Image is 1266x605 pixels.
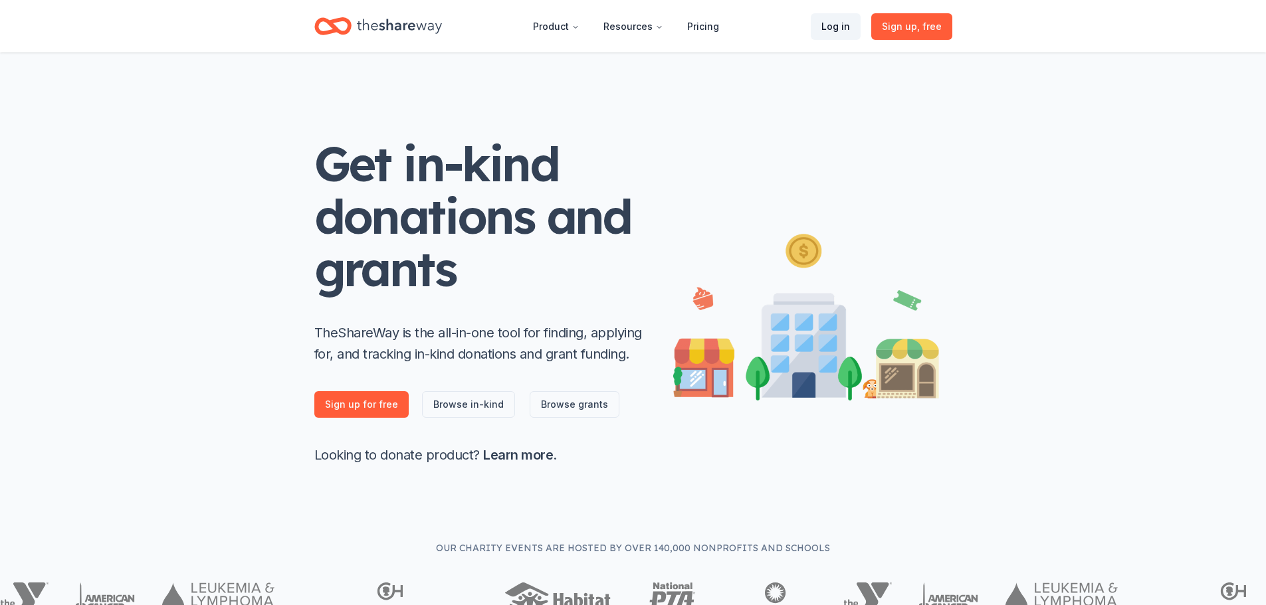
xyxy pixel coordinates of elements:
[314,11,442,42] a: Home
[314,322,647,365] p: TheShareWay is the all-in-one tool for finding, applying for, and tracking in-kind donations and ...
[522,13,590,40] button: Product
[673,228,939,400] img: Illustration for landing page
[917,21,942,32] span: , free
[593,13,674,40] button: Resources
[314,137,647,296] h1: Get in-kind donations and grants
[882,19,942,35] span: Sign up
[522,11,730,42] nav: Main
[314,391,409,418] a: Sign up for free
[677,13,730,40] a: Pricing
[530,391,619,418] a: Browse grants
[483,447,553,463] a: Learn more
[314,444,647,466] p: Looking to donate product? .
[811,13,861,40] a: Log in
[422,391,515,418] a: Browse in-kind
[871,13,952,40] a: Sign up, free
